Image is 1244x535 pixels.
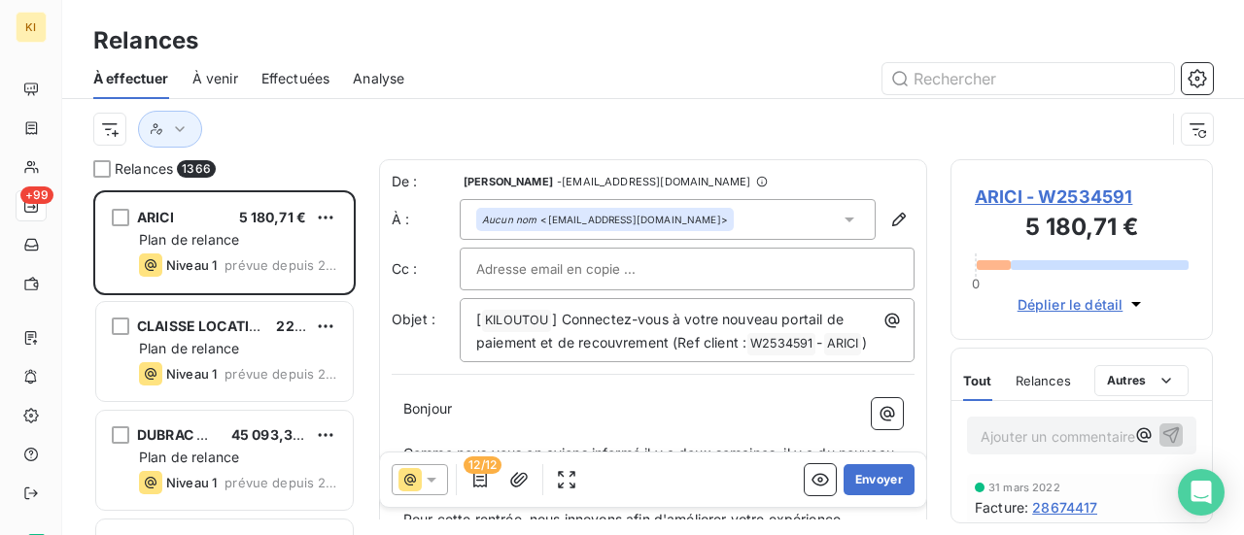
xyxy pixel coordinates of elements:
span: 0 [972,276,980,291]
span: ) [862,334,867,351]
span: Plan de relance [139,449,239,465]
h3: 5 180,71 € [975,210,1189,249]
span: Effectuées [261,69,330,88]
span: [ [476,311,481,327]
span: CLAISSE LOCATION MATERIEL TRAVAUX PUBLICS [137,318,472,334]
span: À venir [192,69,238,88]
span: À effectuer [93,69,169,88]
span: Relances [115,159,173,179]
span: 22 851,90 € [276,318,357,334]
div: Open Intercom Messenger [1178,469,1225,516]
span: prévue depuis 2169 jours [225,366,337,382]
span: Niveau 1 [166,257,217,273]
em: Aucun nom [482,213,536,226]
div: grid [93,190,356,535]
span: ARICI [137,209,174,225]
span: Plan de relance [139,231,239,248]
span: Niveau 1 [166,366,217,382]
span: - [EMAIL_ADDRESS][DOMAIN_NAME] [557,176,750,187]
button: Envoyer [844,464,915,495]
span: KILOUTOU [482,310,551,332]
span: 28674417 [1032,497,1097,518]
div: KI [16,12,47,43]
span: 45 093,33 € [231,426,315,443]
button: Déplier le détail [1012,293,1153,316]
span: De : [392,172,460,191]
span: ARICI - W2534591 [975,184,1189,210]
span: Plan de relance [139,340,239,356]
span: - [816,334,822,351]
span: Relances [1016,373,1071,388]
span: Analyse [353,69,404,88]
span: DUBRAC T.P. [137,426,225,443]
span: ] Connectez-vous à votre nouveau portail de paiement et de recouvrement (Ref client : [476,311,847,351]
span: Objet : [392,311,435,327]
input: Adresse email en copie ... [476,254,685,284]
span: Tout [963,373,992,388]
span: Comme nous vous en avions informé il y a deux semaines, il y a du nouveau chez Kiloutou ! [403,445,898,484]
span: +99 [20,186,53,204]
span: [PERSON_NAME] [464,176,553,187]
span: prévue depuis 2017 jours [225,475,337,490]
span: Bonjour [403,400,452,417]
span: prévue depuis 2442 jours [225,257,337,273]
div: <[EMAIL_ADDRESS][DOMAIN_NAME]> [482,213,728,226]
span: Niveau 1 [166,475,217,490]
span: Facture : [975,497,1028,518]
label: À : [392,210,460,229]
input: Rechercher [882,63,1174,94]
label: Cc : [392,259,460,279]
span: 12/12 [464,456,501,474]
button: Autres [1094,365,1189,396]
h3: Relances [93,23,198,58]
span: 1366 [177,160,216,178]
span: 5 180,71 € [239,209,307,225]
span: ARICI [824,333,862,355]
span: Déplier le détail [1018,294,1123,315]
span: 31 mars 2022 [988,482,1060,493]
span: W2534591 [747,333,815,355]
